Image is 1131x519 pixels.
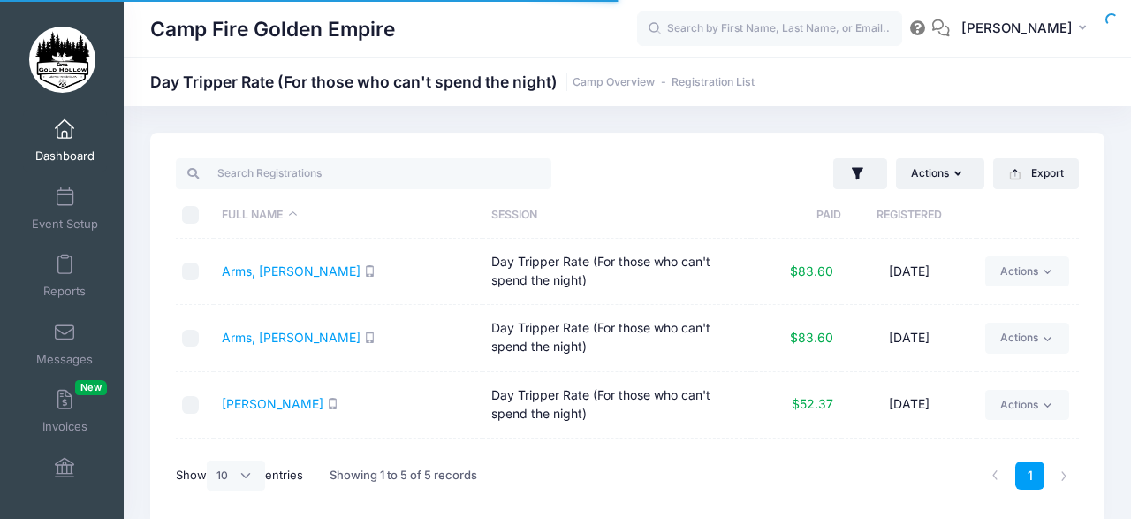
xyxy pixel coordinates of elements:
[985,256,1069,286] a: Actions
[176,461,303,491] label: Show entries
[29,27,95,93] img: Camp Fire Golden Empire
[841,192,976,239] th: Registered: activate to sort column ascending
[214,192,483,239] th: Full Name: activate to sort column descending
[1015,462,1044,491] a: 1
[637,11,902,47] input: Search by First Name, Last Name, or Email...
[32,217,98,232] span: Event Setup
[23,178,107,240] a: Event Setup
[482,239,751,305] td: Day Tripper Rate (For those who can't spend the night)
[792,396,833,411] span: $52.37
[985,390,1069,420] a: Actions
[482,192,751,239] th: Session: activate to sort column ascending
[790,263,833,279] span: $83.60
[330,455,477,496] div: Showing 1 to 5 of 5 records
[23,380,107,442] a: InvoicesNew
[573,76,655,89] a: Camp Overview
[222,396,323,411] a: [PERSON_NAME]
[672,76,755,89] a: Registration List
[35,149,95,164] span: Dashboard
[364,332,376,343] i: SMS enabled
[23,245,107,307] a: Reports
[993,158,1079,188] button: Export
[75,380,107,395] span: New
[327,398,338,409] i: SMS enabled
[43,285,86,300] span: Reports
[23,448,107,510] a: Financials
[482,372,751,439] td: Day Tripper Rate (For those who can't spend the night)
[176,158,551,188] input: Search Registrations
[42,420,87,435] span: Invoices
[841,439,976,505] td: [DATE]
[841,372,976,439] td: [DATE]
[790,330,833,345] span: $83.60
[482,439,751,505] td: Day Tripper Rate (For those who can't spend the night)
[222,330,361,345] a: Arms, [PERSON_NAME]
[207,461,265,491] select: Showentries
[896,158,984,188] button: Actions
[985,323,1069,353] a: Actions
[150,73,755,91] h1: Day Tripper Rate (For those who can't spend the night)
[841,239,976,305] td: [DATE]
[23,110,107,172] a: Dashboard
[36,352,93,367] span: Messages
[364,265,376,277] i: SMS enabled
[222,263,361,279] a: Arms, [PERSON_NAME]
[950,9,1104,50] button: [PERSON_NAME]
[150,9,395,50] h1: Camp Fire Golden Empire
[482,305,751,371] td: Day Tripper Rate (For those who can't spend the night)
[961,19,1073,38] span: [PERSON_NAME]
[841,305,976,371] td: [DATE]
[23,313,107,375] a: Messages
[751,192,841,239] th: Paid: activate to sort column ascending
